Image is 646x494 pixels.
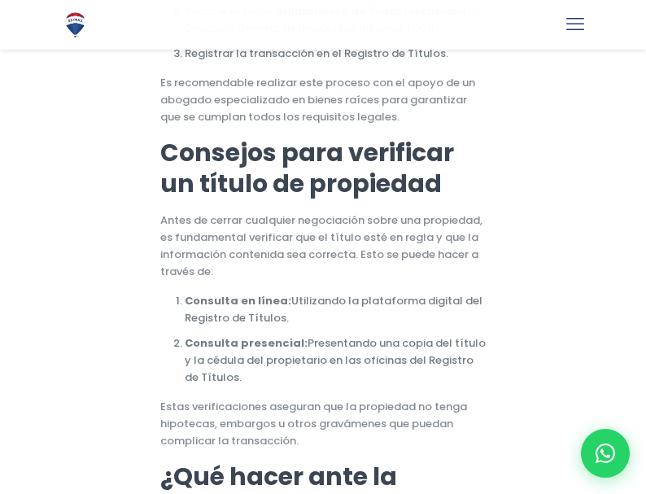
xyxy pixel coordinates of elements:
[185,293,291,308] strong: Consulta en línea:
[185,292,487,326] li: Utilizando la plataforma digital del Registro de Títulos.
[160,212,487,280] p: Antes de cerrar cualquier negociación sobre una propiedad, es fundamental verificar que el título...
[160,74,487,125] p: Es recomendable realizar este proceso con el apoyo de un abogado especializado en bienes raíces p...
[185,334,487,386] li: Presentando una copia del título y la cédula del propietario en las oficinas del Registro de Títu...
[185,335,308,351] strong: Consulta presencial:
[61,11,89,39] img: Logo de REMAX
[185,45,487,62] li: Registrar la transacción en el Registro de Títulos.
[160,398,487,449] p: Estas verificaciones aseguran que la propiedad no tenga hipotecas, embargos u otros gravámenes qu...
[160,135,454,201] strong: Consejos para verificar un título de propiedad
[561,11,589,38] a: mobile menu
